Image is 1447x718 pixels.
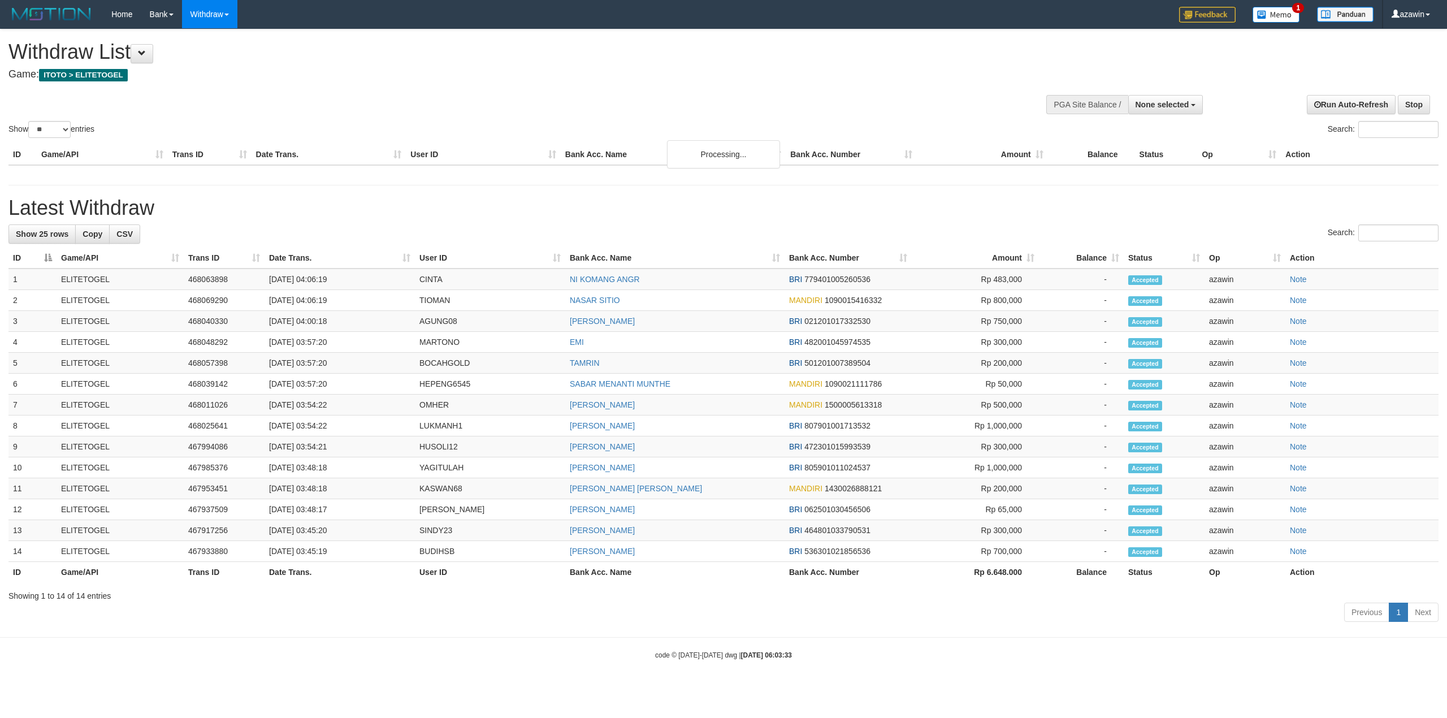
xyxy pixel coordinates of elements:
td: azawin [1205,457,1285,478]
td: 467933880 [184,541,265,562]
select: Showentries [28,121,71,138]
td: Rp 200,000 [912,478,1039,499]
td: 10 [8,457,57,478]
span: Copy 1090015416332 to clipboard [825,296,882,305]
td: 6 [8,374,57,395]
div: Processing... [667,140,780,168]
a: [PERSON_NAME] [570,421,635,430]
th: Bank Acc. Number [786,144,917,165]
th: Status [1124,562,1205,583]
a: Previous [1344,603,1389,622]
a: Note [1290,505,1307,514]
td: ELITETOGEL [57,374,184,395]
a: [PERSON_NAME] [570,400,635,409]
span: Accepted [1128,359,1162,369]
span: BRI [789,421,802,430]
a: 1 [1389,603,1408,622]
th: Balance [1039,562,1124,583]
td: 467953451 [184,478,265,499]
span: MANDIRI [789,379,822,388]
td: - [1039,436,1124,457]
span: Copy 805901011024537 to clipboard [804,463,870,472]
th: Trans ID [168,144,252,165]
span: Copy 1090021111786 to clipboard [825,379,882,388]
span: Copy 482001045974535 to clipboard [804,338,870,347]
a: CSV [109,224,140,244]
span: Copy [83,230,102,239]
a: [PERSON_NAME] [PERSON_NAME] [570,484,702,493]
td: Rp 300,000 [912,436,1039,457]
a: Note [1290,421,1307,430]
td: - [1039,269,1124,290]
td: 12 [8,499,57,520]
td: HUSOLI12 [415,436,565,457]
td: azawin [1205,269,1285,290]
span: Accepted [1128,317,1162,327]
td: ELITETOGEL [57,541,184,562]
label: Search: [1328,121,1439,138]
th: Bank Acc. Name [561,144,786,165]
span: Accepted [1128,338,1162,348]
td: ELITETOGEL [57,395,184,416]
td: 467985376 [184,457,265,478]
td: HEPENG6545 [415,374,565,395]
th: Game/API: activate to sort column ascending [57,248,184,269]
th: Status: activate to sort column ascending [1124,248,1205,269]
div: Showing 1 to 14 of 14 entries [8,586,1439,602]
td: azawin [1205,395,1285,416]
span: Accepted [1128,401,1162,410]
td: Rp 500,000 [912,395,1039,416]
span: BRI [789,275,802,284]
a: Note [1290,547,1307,556]
td: [DATE] 03:48:18 [265,478,415,499]
a: Note [1290,379,1307,388]
td: CINTA [415,269,565,290]
td: 1 [8,269,57,290]
td: Rp 65,000 [912,499,1039,520]
span: Accepted [1128,485,1162,494]
td: 468069290 [184,290,265,311]
h1: Withdraw List [8,41,954,63]
td: SINDY23 [415,520,565,541]
td: - [1039,541,1124,562]
td: - [1039,520,1124,541]
td: azawin [1205,311,1285,332]
a: [PERSON_NAME] [570,442,635,451]
a: Note [1290,275,1307,284]
td: ELITETOGEL [57,499,184,520]
span: None selected [1136,100,1189,109]
td: Rp 50,000 [912,374,1039,395]
th: Rp 6.648.000 [912,562,1039,583]
td: 468039142 [184,374,265,395]
td: azawin [1205,290,1285,311]
td: 467937509 [184,499,265,520]
a: Next [1407,603,1439,622]
span: Copy 536301021856536 to clipboard [804,547,870,556]
span: Accepted [1128,526,1162,536]
td: Rp 1,000,000 [912,457,1039,478]
th: Date Trans. [265,562,415,583]
th: Game/API [37,144,168,165]
td: azawin [1205,478,1285,499]
a: NI KOMANG ANGR [570,275,640,284]
th: Balance: activate to sort column ascending [1039,248,1124,269]
td: azawin [1205,520,1285,541]
a: Note [1290,338,1307,347]
td: KASWAN68 [415,478,565,499]
td: azawin [1205,332,1285,353]
img: Feedback.jpg [1179,7,1236,23]
a: SABAR MENANTI MUNTHE [570,379,670,388]
td: ELITETOGEL [57,332,184,353]
td: ELITETOGEL [57,290,184,311]
td: - [1039,332,1124,353]
span: Accepted [1128,505,1162,515]
td: [DATE] 03:48:17 [265,499,415,520]
a: Note [1290,484,1307,493]
td: Rp 483,000 [912,269,1039,290]
td: 468048292 [184,332,265,353]
td: [DATE] 03:45:19 [265,541,415,562]
td: [DATE] 03:45:20 [265,520,415,541]
td: ELITETOGEL [57,457,184,478]
span: MANDIRI [789,296,822,305]
td: 7 [8,395,57,416]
